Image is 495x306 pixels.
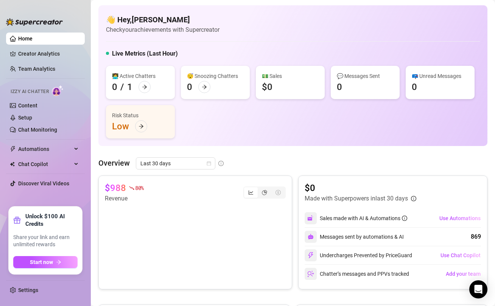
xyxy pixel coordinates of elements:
div: 1 [127,81,132,93]
div: Risk Status [112,111,169,120]
div: segmented control [243,186,286,199]
img: svg%3e [307,270,314,277]
span: arrow-right [142,84,147,90]
div: 0 [187,81,192,93]
img: AI Chatter [52,85,64,96]
span: info-circle [411,196,416,201]
a: Setup [18,115,32,121]
div: Undercharges Prevented by PriceGuard [305,249,412,261]
article: Check your achievements with Supercreator [106,25,219,34]
span: info-circle [402,216,407,221]
a: Creator Analytics [18,48,79,60]
div: 869 [471,232,481,241]
img: svg%3e [307,252,314,259]
article: Overview [98,157,130,169]
span: calendar [207,161,211,166]
article: Revenue [105,194,144,203]
span: Share your link and earn unlimited rewards [13,234,78,249]
div: 0 [337,81,342,93]
button: Use Chat Copilot [440,249,481,261]
div: 👩‍💻 Active Chatters [112,72,169,80]
article: $0 [305,182,416,194]
div: 💵 Sales [262,72,319,80]
a: Discover Viral Videos [18,180,69,186]
article: Made with Superpowers in last 30 days [305,194,408,203]
button: Use Automations [439,212,481,224]
a: Team Analytics [18,66,55,72]
img: svg%3e [307,215,314,222]
span: Chat Copilot [18,158,72,170]
a: Settings [18,287,38,293]
img: Chat Copilot [10,162,15,167]
span: Last 30 days [140,158,211,169]
strong: Unlock $100 AI Credits [25,213,78,228]
span: line-chart [248,190,254,195]
a: Chat Monitoring [18,127,57,133]
span: thunderbolt [10,146,16,152]
span: fall [129,185,134,191]
div: Messages sent by automations & AI [305,231,404,243]
div: Chatter’s messages and PPVs tracked [305,268,409,280]
span: dollar-circle [276,190,281,195]
span: arrow-right [56,259,61,265]
div: $0 [262,81,272,93]
span: pie-chart [262,190,267,195]
span: arrow-right [139,124,144,129]
span: arrow-right [202,84,207,90]
div: Sales made with AI & Automations [320,214,407,222]
h5: Live Metrics (Last Hour) [112,49,178,58]
button: Start nowarrow-right [13,256,78,268]
div: 0 [112,81,117,93]
span: Start now [30,259,53,265]
div: 0 [412,81,417,93]
span: Izzy AI Chatter [11,88,49,95]
a: Home [18,36,33,42]
img: logo-BBDzfeDw.svg [6,18,63,26]
span: 80 % [135,184,144,191]
div: 💬 Messages Sent [337,72,394,80]
article: $988 [105,182,126,194]
span: Add your team [446,271,481,277]
span: info-circle [218,161,224,166]
div: 😴 Snoozing Chatters [187,72,244,80]
div: Open Intercom Messenger [469,280,487,298]
span: Use Automations [439,215,481,221]
img: svg%3e [308,234,314,240]
span: Use Chat Copilot [441,252,481,258]
span: gift [13,216,21,224]
span: Automations [18,143,72,155]
div: 📪 Unread Messages [412,72,469,80]
a: Content [18,103,37,109]
button: Add your team [445,268,481,280]
h4: 👋 Hey, [PERSON_NAME] [106,14,219,25]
